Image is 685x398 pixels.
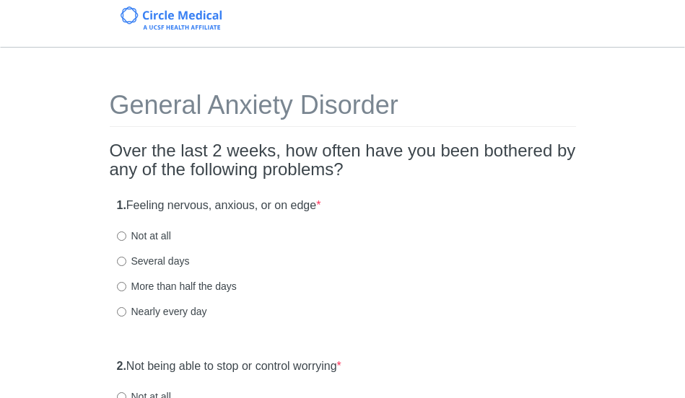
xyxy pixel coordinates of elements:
strong: 2. [117,360,126,372]
h1: General Anxiety Disorder [110,91,576,127]
strong: 1. [117,199,126,211]
input: Nearly every day [117,307,126,317]
label: Several days [117,254,190,268]
label: Not at all [117,229,171,243]
label: Feeling nervous, anxious, or on edge [117,198,321,214]
input: Not at all [117,231,126,241]
input: Several days [117,257,126,266]
h2: Over the last 2 weeks, how often have you been bothered by any of the following problems? [110,141,576,180]
img: Circle Medical Logo [121,6,222,30]
label: Nearly every day [117,304,207,319]
label: More than half the days [117,279,237,293]
input: More than half the days [117,282,126,291]
label: Not being able to stop or control worrying [117,358,341,375]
